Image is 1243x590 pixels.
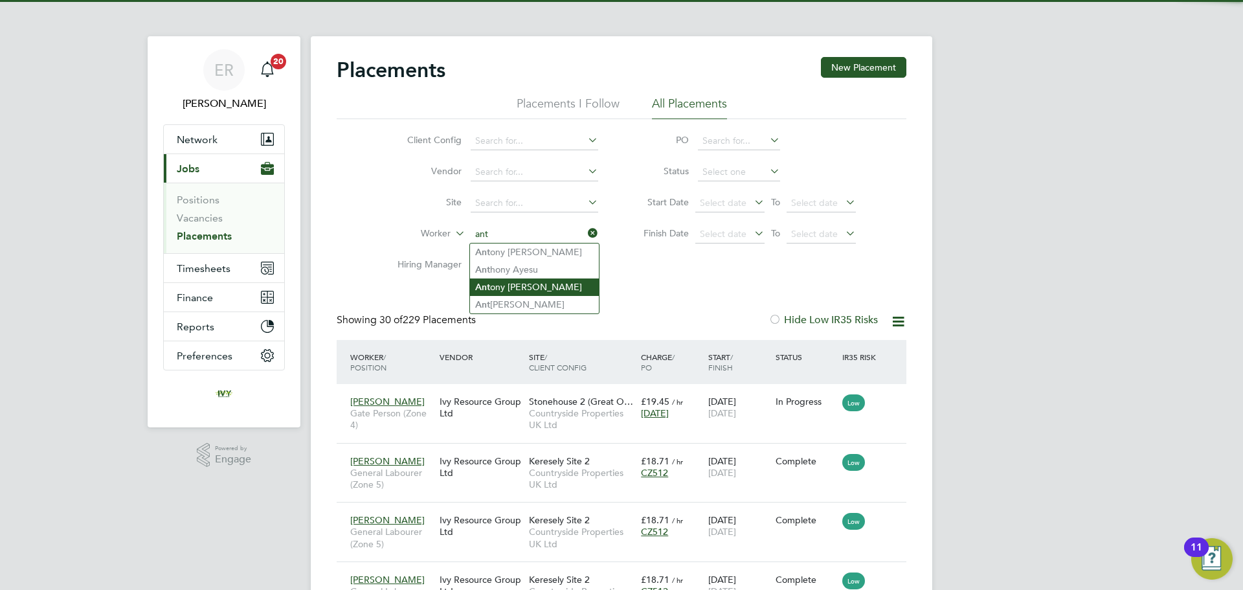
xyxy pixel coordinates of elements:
[641,574,669,585] span: £18.71
[529,455,590,467] span: Keresely Site 2
[177,212,223,224] a: Vacancies
[387,196,462,208] label: Site
[842,394,865,411] span: Low
[705,345,772,379] div: Start
[638,345,705,379] div: Charge
[471,194,598,212] input: Search for...
[177,321,214,333] span: Reports
[791,228,838,240] span: Select date
[163,49,285,111] a: ER[PERSON_NAME]
[708,407,736,419] span: [DATE]
[842,513,865,530] span: Low
[475,247,490,258] b: Ant
[337,313,478,327] div: Showing
[700,228,746,240] span: Select date
[776,514,836,526] div: Complete
[672,575,683,585] span: / hr
[177,262,230,275] span: Timesheets
[672,516,683,525] span: / hr
[672,397,683,407] span: / hr
[470,244,599,261] li: ony [PERSON_NAME]
[641,396,669,407] span: £19.45
[436,508,526,544] div: Ivy Resource Group Ltd
[164,183,284,253] div: Jobs
[350,455,425,467] span: [PERSON_NAME]
[387,134,462,146] label: Client Config
[475,282,490,293] b: Ant
[470,278,599,296] li: ony [PERSON_NAME]
[347,389,906,400] a: [PERSON_NAME]Gate Person (Zone 4)Ivy Resource Group LtdStonehouse 2 (Great O…Countryside Properti...
[475,264,490,275] b: Ant
[839,345,884,369] div: IR35 Risk
[641,514,669,526] span: £18.71
[214,383,234,404] img: ivyresourcegroup-logo-retina.png
[705,389,772,425] div: [DATE]
[347,507,906,518] a: [PERSON_NAME]General Labourer (Zone 5)Ivy Resource Group LtdKeresely Site 2Countryside Properties...
[791,197,838,209] span: Select date
[641,467,668,479] span: CZ512
[215,454,251,465] span: Engage
[776,574,836,585] div: Complete
[768,313,878,326] label: Hide Low IR35 Risks
[164,154,284,183] button: Jobs
[163,383,285,404] a: Go to home page
[197,443,252,468] a: Powered byEngage
[700,197,746,209] span: Select date
[350,574,425,585] span: [PERSON_NAME]
[529,526,634,549] span: Countryside Properties UK Ltd
[148,36,300,427] nav: Main navigation
[641,526,668,538] span: CZ512
[529,396,633,407] span: Stonehouse 2 (Great O…
[708,352,733,372] span: / Finish
[271,54,286,69] span: 20
[641,352,675,372] span: / PO
[708,467,736,479] span: [DATE]
[350,467,433,490] span: General Labourer (Zone 5)
[1191,547,1202,564] div: 11
[526,345,638,379] div: Site
[471,132,598,150] input: Search for...
[529,574,590,585] span: Keresely Site 2
[672,457,683,466] span: / hr
[529,514,590,526] span: Keresely Site 2
[177,350,232,362] span: Preferences
[436,449,526,485] div: Ivy Resource Group Ltd
[517,96,620,119] li: Placements I Follow
[177,133,218,146] span: Network
[379,313,476,326] span: 229 Placements
[641,455,669,467] span: £18.71
[347,448,906,459] a: [PERSON_NAME]General Labourer (Zone 5)Ivy Resource Group LtdKeresely Site 2Countryside Properties...
[347,567,906,578] a: [PERSON_NAME]General Labourer (Zone 5)Ivy Resource Group LtdKeresely Site 2Countryside Properties...
[1191,538,1233,580] button: Open Resource Center, 11 new notifications
[436,345,526,369] div: Vendor
[705,449,772,485] div: [DATE]
[164,283,284,312] button: Finance
[164,254,284,282] button: Timesheets
[470,296,599,313] li: [PERSON_NAME]
[379,313,403,326] span: 30 of
[470,261,599,278] li: hony Ayesu
[821,57,906,78] button: New Placement
[350,407,433,431] span: Gate Person (Zone 4)
[631,196,689,208] label: Start Date
[177,163,199,175] span: Jobs
[652,96,727,119] li: All Placements
[350,526,433,549] span: General Labourer (Zone 5)
[529,352,587,372] span: / Client Config
[631,134,689,146] label: PO
[705,508,772,544] div: [DATE]
[350,514,425,526] span: [PERSON_NAME]
[350,396,425,407] span: [PERSON_NAME]
[471,225,598,244] input: Search for...
[177,194,219,206] a: Positions
[164,312,284,341] button: Reports
[214,62,234,78] span: ER
[164,125,284,153] button: Network
[767,194,784,210] span: To
[387,258,462,270] label: Hiring Manager
[698,163,780,181] input: Select one
[842,573,865,589] span: Low
[529,407,634,431] span: Countryside Properties UK Ltd
[641,407,669,419] span: [DATE]
[631,165,689,177] label: Status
